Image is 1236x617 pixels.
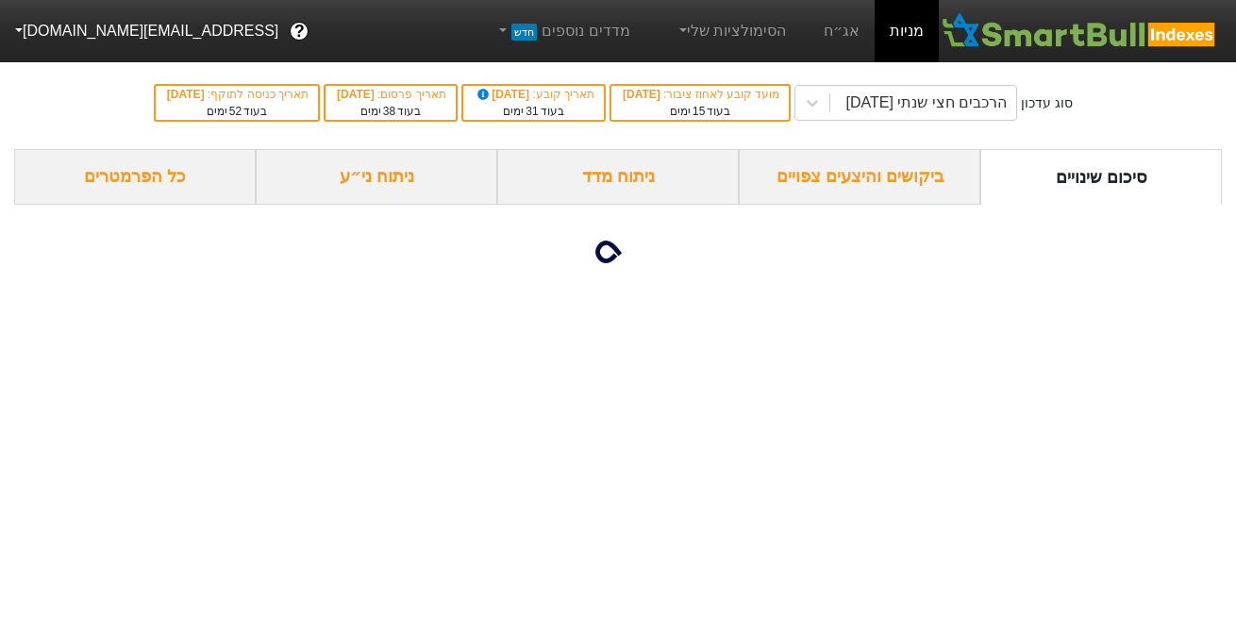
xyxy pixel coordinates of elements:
div: תאריך קובע : [473,86,594,103]
span: חדש [511,24,537,41]
a: הסימולציות שלי [668,12,794,50]
span: [DATE] [623,88,663,101]
span: [DATE] [167,88,208,101]
div: תאריך כניסה לתוקף : [165,86,309,103]
span: [DATE] [337,88,377,101]
div: מועד קובע לאחוז ציבור : [621,86,779,103]
span: ? [294,19,305,44]
div: סיכום שינויים [980,149,1222,205]
div: תאריך פרסום : [335,86,446,103]
span: 52 [229,105,242,118]
img: loading... [595,229,641,275]
div: בעוד ימים [473,103,594,120]
span: 38 [383,105,395,118]
div: בעוד ימים [621,103,779,120]
a: מדדים נוספיםחדש [488,12,638,50]
span: 31 [526,105,538,118]
div: הרכבים חצי שנתי [DATE] [846,92,1008,114]
span: 15 [693,105,705,118]
span: [DATE] [475,88,533,101]
div: סוג עדכון [1021,93,1073,113]
div: ניתוח ני״ע [256,149,497,205]
div: בעוד ימים [165,103,309,120]
div: ניתוח מדד [497,149,739,205]
div: כל הפרמטרים [14,149,256,205]
div: בעוד ימים [335,103,446,120]
div: ביקושים והיצעים צפויים [739,149,980,205]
